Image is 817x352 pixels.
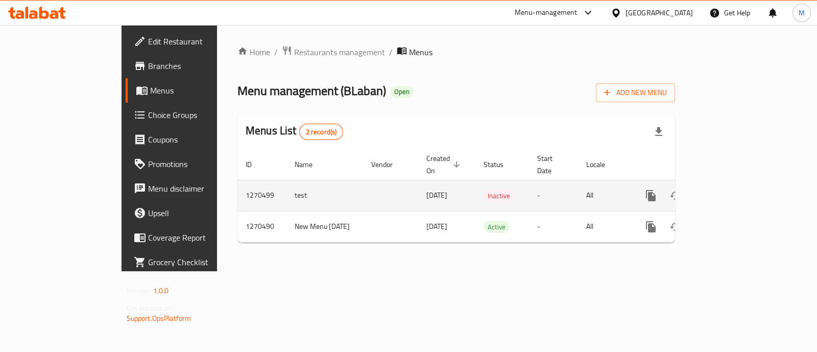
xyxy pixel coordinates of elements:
[390,87,414,96] span: Open
[237,79,386,102] span: Menu management ( BLaban )
[371,158,406,171] span: Vendor
[286,211,363,242] td: New Menu [DATE]
[529,180,578,211] td: -
[484,221,510,233] span: Active
[537,152,566,177] span: Start Date
[126,152,258,176] a: Promotions
[484,190,514,202] div: Inactive
[126,78,258,103] a: Menus
[148,133,250,146] span: Coupons
[148,158,250,170] span: Promotions
[631,149,745,180] th: Actions
[586,158,618,171] span: Locale
[148,35,250,48] span: Edit Restaurant
[127,301,174,315] span: Get support on:
[274,46,278,58] li: /
[639,183,663,208] button: more
[596,83,675,102] button: Add New Menu
[426,220,447,233] span: [DATE]
[299,124,344,140] div: Total records count
[389,46,393,58] li: /
[639,215,663,239] button: more
[237,149,745,243] table: enhanced table
[126,127,258,152] a: Coupons
[127,312,191,325] a: Support.OpsPlatform
[294,46,385,58] span: Restaurants management
[663,183,688,208] button: Change Status
[529,211,578,242] td: -
[126,176,258,201] a: Menu disclaimer
[127,284,152,297] span: Version:
[300,127,343,137] span: 2 record(s)
[426,152,463,177] span: Created On
[578,180,631,211] td: All
[126,225,258,250] a: Coverage Report
[150,84,250,97] span: Menus
[148,109,250,121] span: Choice Groups
[295,158,326,171] span: Name
[286,180,363,211] td: test
[799,7,805,18] span: M
[148,60,250,72] span: Branches
[153,284,169,297] span: 1.0.0
[126,54,258,78] a: Branches
[604,86,667,99] span: Add New Menu
[148,182,250,195] span: Menu disclaimer
[148,231,250,244] span: Coverage Report
[246,158,265,171] span: ID
[484,190,514,202] span: Inactive
[126,250,258,274] a: Grocery Checklist
[282,45,385,59] a: Restaurants management
[484,158,517,171] span: Status
[148,207,250,219] span: Upsell
[237,45,675,59] nav: breadcrumb
[126,201,258,225] a: Upsell
[126,29,258,54] a: Edit Restaurant
[515,7,578,19] div: Menu-management
[426,189,447,202] span: [DATE]
[246,123,343,140] h2: Menus List
[390,86,414,98] div: Open
[409,46,432,58] span: Menus
[626,7,693,18] div: [GEOGRAPHIC_DATA]
[148,256,250,268] span: Grocery Checklist
[578,211,631,242] td: All
[237,211,286,242] td: 1270490
[237,180,286,211] td: 1270499
[663,215,688,239] button: Change Status
[646,120,671,144] div: Export file
[126,103,258,127] a: Choice Groups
